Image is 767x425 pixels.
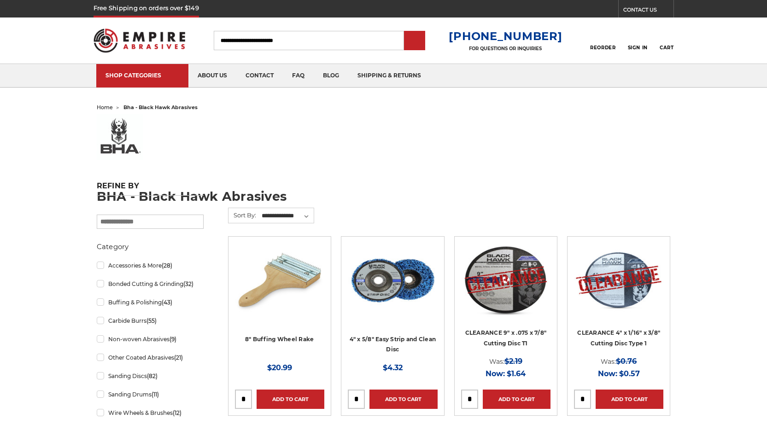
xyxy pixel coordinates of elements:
[228,208,256,222] label: Sort By:
[405,32,424,50] input: Submit
[596,390,663,409] a: Add to Cart
[188,64,236,87] a: about us
[123,104,198,111] span: bha - black hawk abrasives
[348,243,437,317] img: 4" x 5/8" easy strip and clean discs
[97,114,143,160] img: bha%20logo_1578506219__73569.original.jpg
[97,368,204,384] a: Sanding Discs(82)
[162,262,172,269] span: (28)
[236,64,283,87] a: contact
[483,390,550,409] a: Add to Cart
[94,23,186,58] img: Empire Abrasives
[170,336,176,343] span: (9)
[574,243,663,317] img: CLEARANCE 4" x 1/16" x 3/8" Cutting Disc
[183,280,193,287] span: (32)
[590,45,615,51] span: Reorder
[283,64,314,87] a: faq
[235,243,324,361] a: 8 inch single handle buffing wheel rake
[97,190,671,203] h1: BHA - Black Hawk Abrasives
[173,409,182,416] span: (12)
[97,276,204,292] a: Bonded Cutting & Grinding(32)
[369,390,437,409] a: Add to Cart
[267,363,292,372] span: $20.99
[97,405,204,421] a: Wire Wheels & Brushes(12)
[616,357,637,366] span: $0.76
[105,72,179,79] div: SHOP CATEGORIES
[97,313,204,329] a: Carbide Burrs(55)
[461,243,550,361] a: CLEARANCE 9" x .075 x 7/8" Cutting Disc T1
[461,355,550,367] div: Was:
[97,104,113,111] a: home
[598,369,617,378] span: Now:
[260,209,314,223] select: Sort By:
[348,64,430,87] a: shipping & returns
[449,46,562,52] p: FOR QUESTIONS OR INQUIRIES
[162,299,172,306] span: (43)
[174,354,183,361] span: (21)
[97,241,204,252] h5: Category
[97,181,204,196] h5: Refine by
[486,369,505,378] span: Now:
[97,386,204,402] a: Sanding Drums(11)
[504,357,522,366] span: $2.19
[152,391,159,398] span: (11)
[147,373,158,379] span: (82)
[507,369,526,378] span: $1.64
[590,30,615,50] a: Reorder
[623,5,673,17] a: CONTACT US
[628,45,648,51] span: Sign In
[235,243,324,317] img: 8 inch single handle buffing wheel rake
[383,363,403,372] span: $4.32
[97,349,204,366] a: Other Coated Abrasives(21)
[660,30,673,51] a: Cart
[660,45,673,51] span: Cart
[348,243,437,361] a: 4" x 5/8" easy strip and clean discs
[146,317,157,324] span: (55)
[97,331,204,347] a: Non-woven Abrasives(9)
[97,294,204,310] a: Buffing & Polishing(43)
[97,257,204,274] a: Accessories & More(28)
[574,355,663,367] div: Was:
[314,64,348,87] a: blog
[449,29,562,43] a: [PHONE_NUMBER]
[461,243,550,317] img: CLEARANCE 9" x .075 x 7/8" Cutting Disc T1
[619,369,640,378] span: $0.57
[257,390,324,409] a: Add to Cart
[574,243,663,361] a: CLEARANCE 4" x 1/16" x 3/8" Cutting Disc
